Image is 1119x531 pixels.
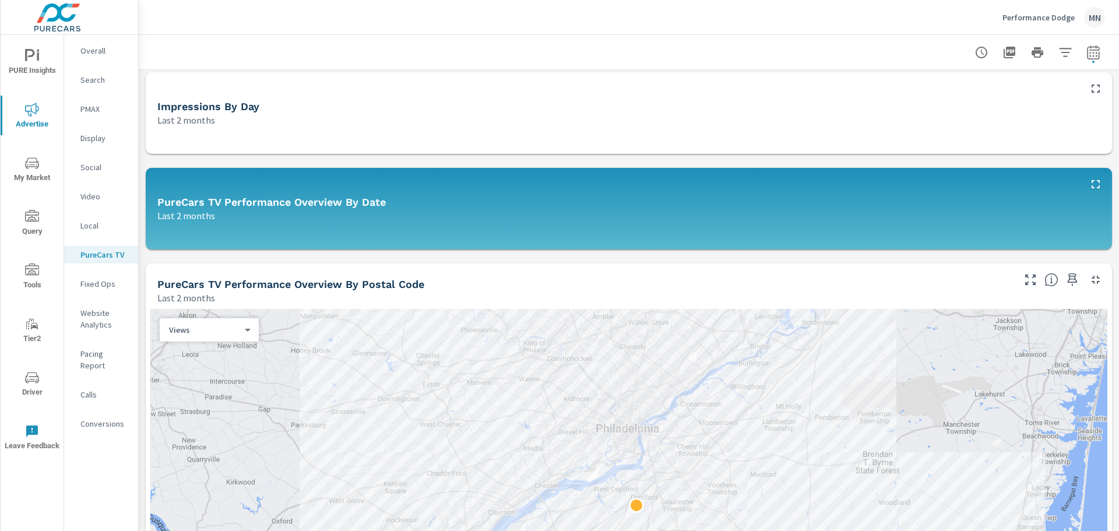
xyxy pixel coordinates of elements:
button: Maximize Widget [1086,175,1105,194]
p: PureCars TV [80,249,129,261]
div: Search [64,71,138,89]
span: Leave Feedback [4,424,60,453]
button: Apply Filters [1054,41,1077,64]
p: Display [80,132,129,144]
span: PURE Insights [4,49,60,78]
div: PureCars TV [64,246,138,263]
p: Last 2 months [157,113,215,127]
div: Fixed Ops [64,275,138,293]
p: Local [80,220,129,231]
span: Tools [4,263,60,292]
button: Print Report [1026,41,1049,64]
p: Last 2 months [157,209,215,223]
div: Views [160,325,249,336]
p: Fixed Ops [80,278,129,290]
div: nav menu [1,35,64,464]
button: Make Fullscreen [1021,270,1040,289]
button: Select Date Range [1082,41,1105,64]
span: Advertise [4,103,60,131]
h5: PureCars TV Performance Overview By Date [157,196,386,208]
span: Driver [4,371,60,399]
p: Views [169,325,240,335]
div: Website Analytics [64,304,138,333]
p: Search [80,74,129,86]
div: Video [64,188,138,205]
span: Query [4,210,60,238]
div: Display [64,129,138,147]
p: Social [80,161,129,173]
p: Overall [80,45,129,57]
div: Local [64,217,138,234]
button: Maximize Widget [1086,79,1105,98]
div: Social [64,159,138,176]
p: Website Analytics [80,307,129,330]
div: PMAX [64,100,138,118]
button: "Export Report to PDF" [998,41,1021,64]
div: Overall [64,42,138,59]
h5: Impressions by Day [157,100,259,112]
div: MN [1084,7,1105,28]
div: Conversions [64,415,138,432]
span: My Market [4,156,60,185]
span: Tier2 [4,317,60,346]
p: Calls [80,389,129,400]
p: PMAX [80,103,129,115]
span: Save this to your personalized report [1063,270,1082,289]
div: Calls [64,386,138,403]
p: Video [80,191,129,202]
h5: PureCars TV Performance Overview By Postal Code [157,278,424,290]
p: Conversions [80,418,129,430]
p: Pacing Report [80,348,129,371]
span: Understand PureCars TV performance data by postal code. Individual postal codes can be selected a... [1044,273,1058,287]
p: Last 2 months [157,291,215,305]
div: Pacing Report [64,345,138,374]
p: Performance Dodge [1002,12,1075,23]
